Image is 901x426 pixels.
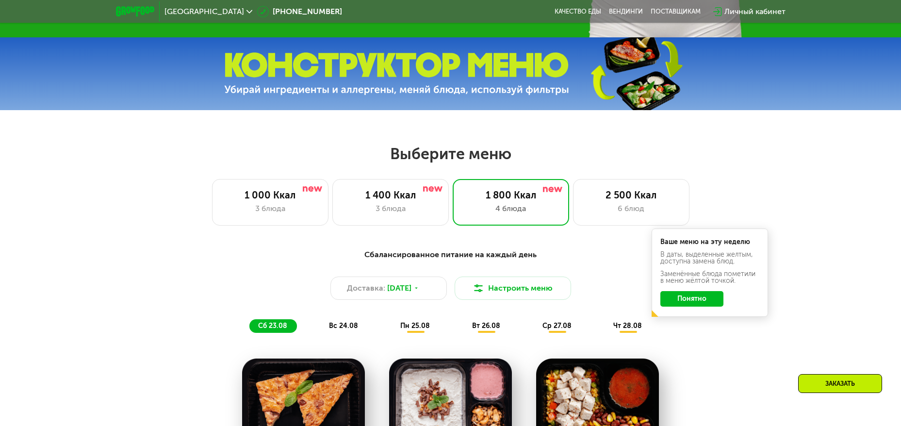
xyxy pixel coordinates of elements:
[463,203,559,214] div: 4 блюда
[343,189,439,201] div: 1 400 Ккал
[463,189,559,201] div: 1 800 Ккал
[329,322,358,330] span: вс 24.08
[583,203,679,214] div: 6 блюд
[613,322,642,330] span: чт 28.08
[583,189,679,201] div: 2 500 Ккал
[472,322,500,330] span: вт 26.08
[257,6,342,17] a: [PHONE_NUMBER]
[660,271,759,284] div: Заменённые блюда пометили в меню жёлтой точкой.
[258,322,287,330] span: сб 23.08
[609,8,643,16] a: Вендинги
[660,239,759,246] div: Ваше меню на эту неделю
[555,8,601,16] a: Качество еды
[387,282,411,294] span: [DATE]
[660,291,723,307] button: Понятно
[455,277,571,300] button: Настроить меню
[798,374,882,393] div: Заказать
[222,189,318,201] div: 1 000 Ккал
[660,251,759,265] div: В даты, выделенные желтым, доступна замена блюд.
[343,203,439,214] div: 3 блюда
[164,249,738,261] div: Сбалансированное питание на каждый день
[164,8,244,16] span: [GEOGRAPHIC_DATA]
[724,6,786,17] div: Личный кабинет
[400,322,430,330] span: пн 25.08
[651,8,701,16] div: поставщикам
[222,203,318,214] div: 3 блюда
[542,322,572,330] span: ср 27.08
[347,282,385,294] span: Доставка:
[31,144,870,164] h2: Выберите меню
